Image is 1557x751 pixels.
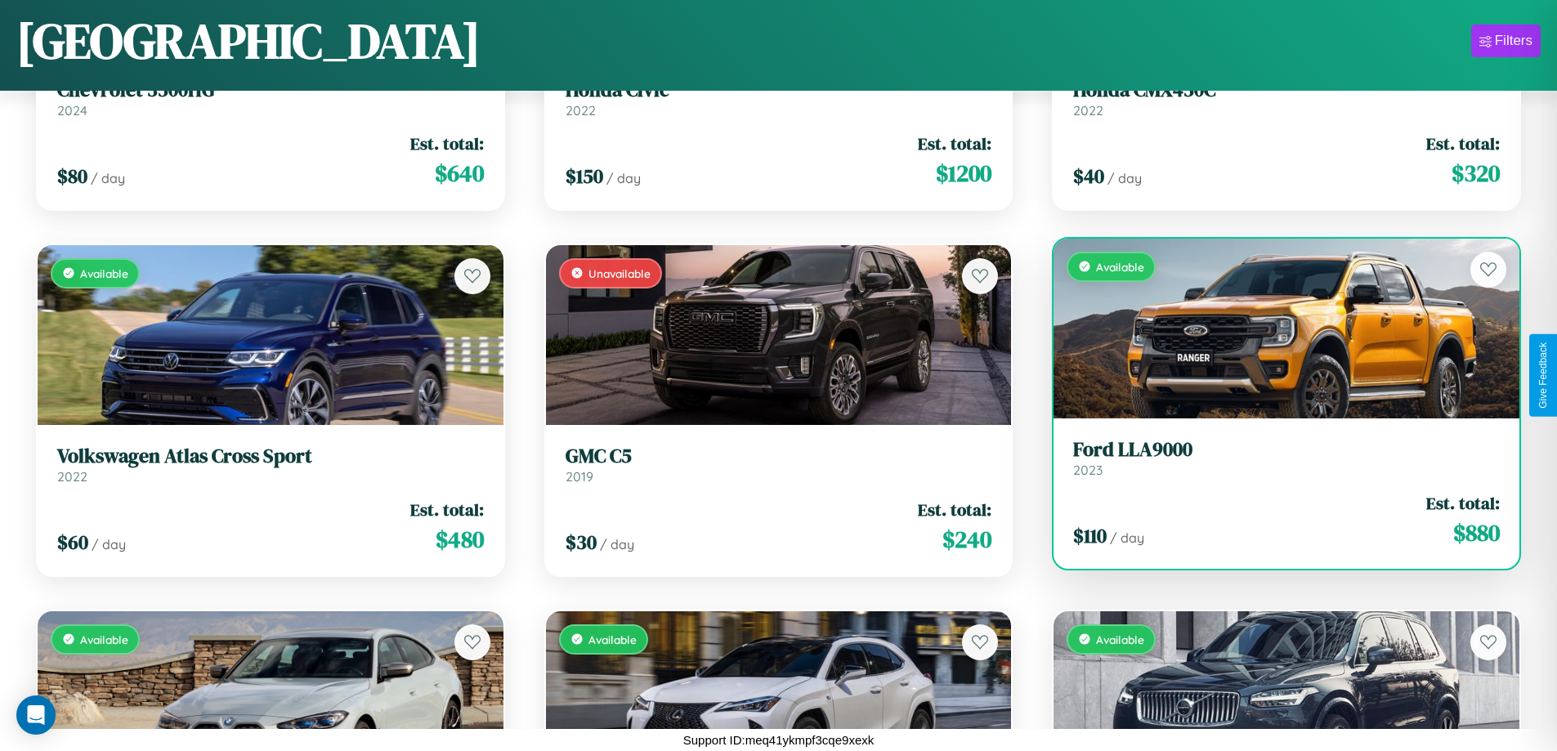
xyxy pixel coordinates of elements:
[566,445,992,485] a: GMC C52019
[566,102,596,118] span: 2022
[1471,25,1541,57] button: Filters
[57,529,88,556] span: $ 60
[57,102,87,118] span: 2024
[1452,157,1500,190] span: $ 320
[566,445,992,468] h3: GMC C5
[16,695,56,735] div: Open Intercom Messenger
[1073,78,1500,102] h3: Honda CMX450C
[918,132,991,155] span: Est. total:
[435,157,484,190] span: $ 640
[1537,342,1549,409] div: Give Feedback
[936,157,991,190] span: $ 1200
[92,536,126,552] span: / day
[566,529,597,556] span: $ 30
[57,78,484,118] a: Chevrolet 3500HG2024
[16,7,481,74] h1: [GEOGRAPHIC_DATA]
[91,170,125,186] span: / day
[1426,132,1500,155] span: Est. total:
[566,468,593,485] span: 2019
[1073,522,1107,549] span: $ 110
[1096,633,1144,646] span: Available
[1426,491,1500,515] span: Est. total:
[1110,530,1144,546] span: / day
[942,523,991,556] span: $ 240
[1073,163,1104,190] span: $ 40
[57,445,484,485] a: Volkswagen Atlas Cross Sport2022
[1073,78,1500,118] a: Honda CMX450C2022
[1073,438,1500,478] a: Ford LLA90002023
[57,445,484,468] h3: Volkswagen Atlas Cross Sport
[918,498,991,521] span: Est. total:
[410,498,484,521] span: Est. total:
[436,523,484,556] span: $ 480
[588,266,651,280] span: Unavailable
[1107,170,1142,186] span: / day
[57,163,87,190] span: $ 80
[80,266,128,280] span: Available
[80,633,128,646] span: Available
[1073,462,1103,478] span: 2023
[1096,260,1144,274] span: Available
[1073,102,1103,118] span: 2022
[566,163,603,190] span: $ 150
[566,78,992,102] h3: Honda Civic
[600,536,634,552] span: / day
[410,132,484,155] span: Est. total:
[57,78,484,102] h3: Chevrolet 3500HG
[606,170,641,186] span: / day
[1073,438,1500,462] h3: Ford LLA9000
[1495,33,1532,49] div: Filters
[57,468,87,485] span: 2022
[588,633,637,646] span: Available
[683,729,874,751] p: Support ID: meq41ykmpf3cqe9xexk
[1453,516,1500,549] span: $ 880
[566,78,992,118] a: Honda Civic2022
